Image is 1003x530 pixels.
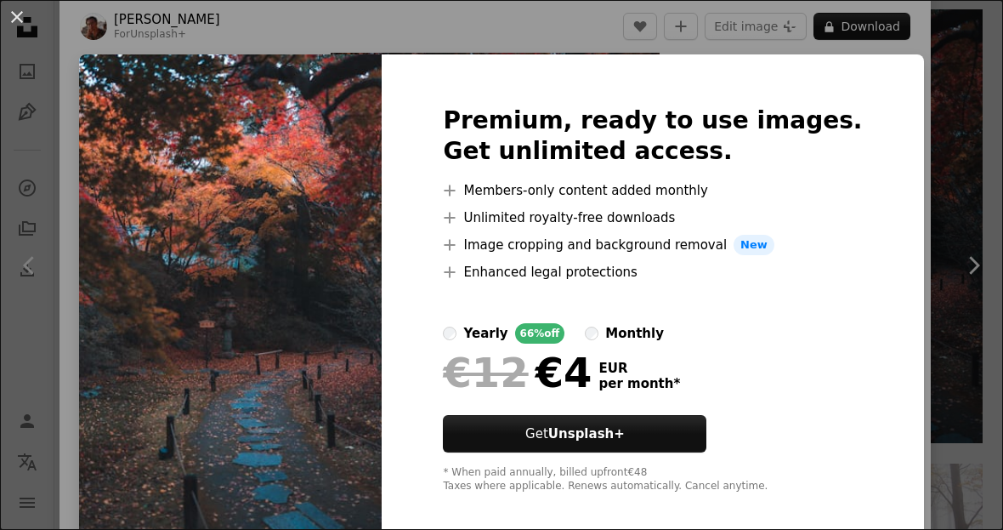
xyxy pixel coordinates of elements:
input: yearly66%off [443,327,456,340]
div: monthly [605,323,664,344]
div: 66% off [515,323,565,344]
button: GetUnsplash+ [443,415,706,453]
strong: Unsplash+ [548,426,625,442]
div: * When paid annually, billed upfront €48 Taxes where applicable. Renews automatically. Cancel any... [443,466,862,493]
li: Unlimited royalty-free downloads [443,208,862,228]
span: per month * [598,376,680,391]
h2: Premium, ready to use images. Get unlimited access. [443,105,862,167]
div: €4 [443,350,592,395]
li: Members-only content added monthly [443,180,862,201]
li: Enhanced legal protections [443,262,862,282]
li: Image cropping and background removal [443,235,862,255]
input: monthly [585,327,598,340]
span: New [734,235,774,255]
div: yearly [463,323,507,344]
span: €12 [443,350,528,395]
span: EUR [598,361,680,376]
